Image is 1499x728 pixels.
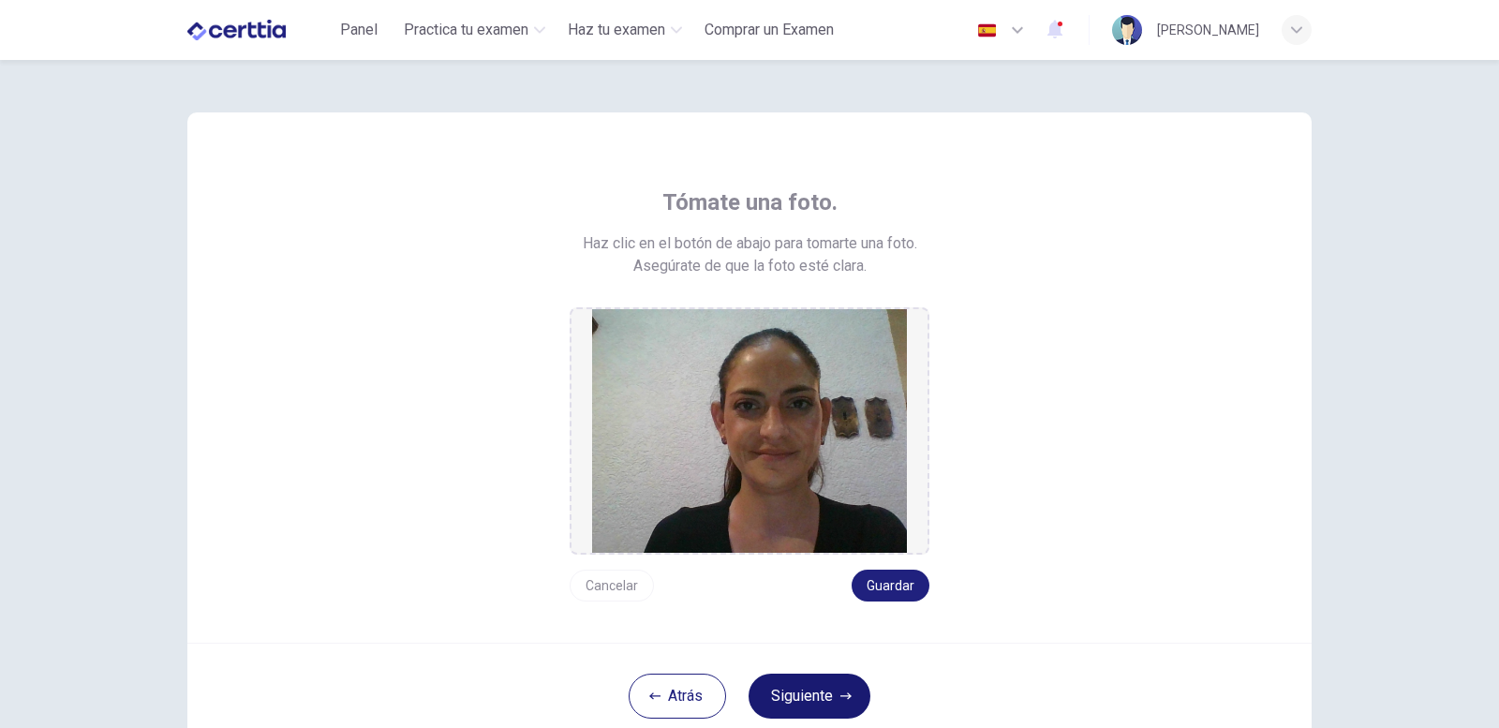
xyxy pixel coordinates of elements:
[633,255,867,277] span: Asegúrate de que la foto esté clara.
[340,19,378,41] span: Panel
[404,19,528,41] span: Practica tu examen
[1112,15,1142,45] img: Profile picture
[592,309,907,553] img: preview screemshot
[705,19,834,41] span: Comprar un Examen
[329,13,389,47] button: Panel
[629,674,726,719] button: Atrás
[583,232,917,255] span: Haz clic en el botón de abajo para tomarte una foto.
[187,11,286,49] img: CERTTIA logo
[570,570,654,602] button: Cancelar
[749,674,870,719] button: Siguiente
[662,187,838,217] span: Tómate una foto.
[568,19,665,41] span: Haz tu examen
[560,13,690,47] button: Haz tu examen
[396,13,553,47] button: Practica tu examen
[697,13,841,47] button: Comprar un Examen
[1157,19,1259,41] div: [PERSON_NAME]
[975,23,999,37] img: es
[187,11,329,49] a: CERTTIA logo
[852,570,929,602] button: Guardar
